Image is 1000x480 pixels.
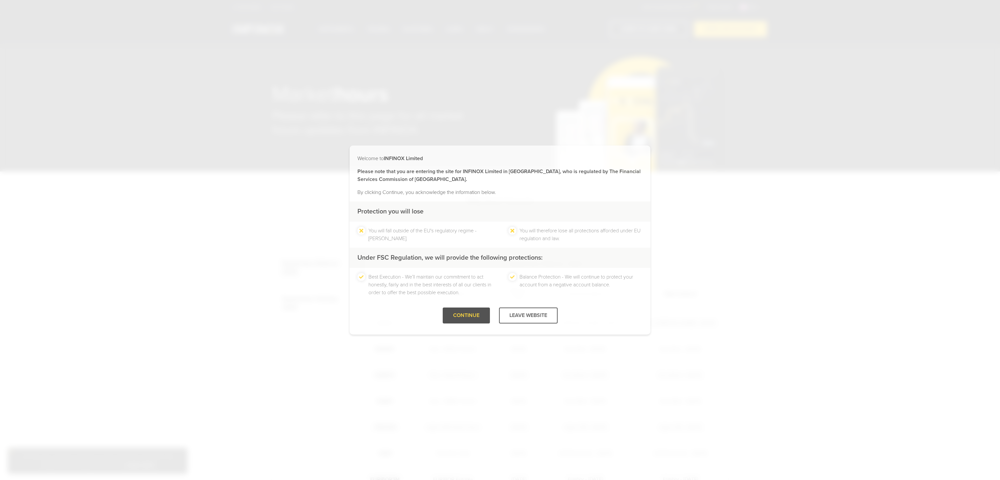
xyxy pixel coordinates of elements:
li: Best Execution - We’ll maintain our commitment to act honestly, fairly and in the best interests ... [368,273,492,296]
strong: INFINOX Limited [384,155,423,162]
li: You will fall outside of the EU's regulatory regime - [PERSON_NAME]. [368,227,492,242]
strong: Under FSC Regulation, we will provide the following protections: [357,254,543,262]
p: Welcome to [357,155,643,162]
div: LEAVE WEBSITE [499,308,558,323]
strong: Please note that you are entering the site for INFINOX Limited in [GEOGRAPHIC_DATA], who is regul... [357,168,641,183]
li: Balance Protection - We will continue to protect your account from a negative account balance. [520,273,643,296]
li: You will therefore lose all protections afforded under EU regulation and law. [520,227,643,242]
strong: Protection you will lose [357,208,424,215]
div: CONTINUE [443,308,490,323]
p: By clicking Continue, you acknowledge the information below. [357,188,643,196]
